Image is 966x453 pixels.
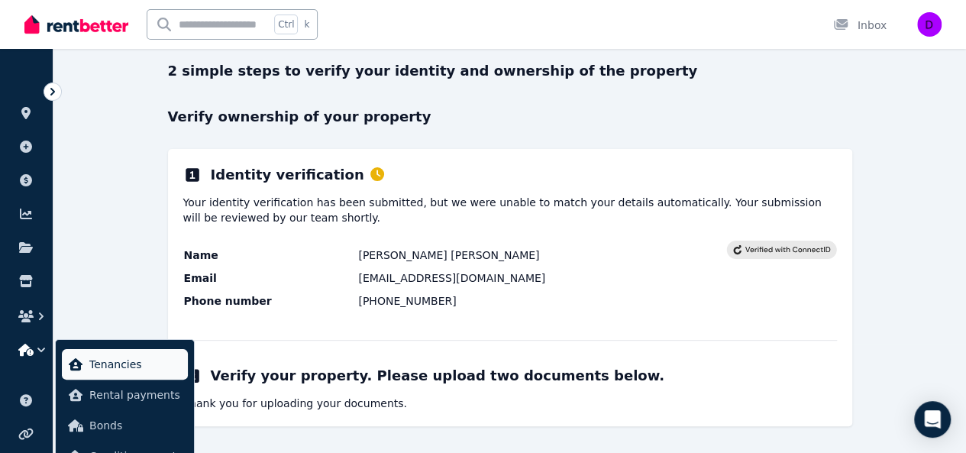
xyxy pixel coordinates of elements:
[24,13,128,36] img: RentBetter
[62,410,188,441] a: Bonds
[833,18,887,33] div: Inbox
[168,60,852,82] p: 2 simple steps to verify your identity and ownership of the property
[168,106,852,128] p: Verify ownership of your property
[274,15,298,34] span: Ctrl
[62,380,188,410] a: Rental payments
[183,247,358,264] td: Name
[62,349,188,380] a: Tenancies
[917,12,942,37] img: dalrympleroad399@gmail.com
[183,195,837,225] p: Your identity verification has been submitted, but we were unable to match your details automatic...
[89,386,182,404] span: Rental payments
[304,18,309,31] span: k
[183,293,358,309] td: Phone number
[89,355,182,374] span: Tenancies
[357,293,725,309] td: [PHONE_NUMBER]
[211,164,384,186] h2: Identity verification
[89,416,182,435] span: Bonds
[914,401,951,438] div: Open Intercom Messenger
[357,247,725,264] td: [PERSON_NAME] [PERSON_NAME]
[211,365,664,387] h2: Verify your property. Please upload two documents below.
[357,270,725,286] td: [EMAIL_ADDRESS][DOMAIN_NAME]
[183,270,358,286] td: Email
[183,396,837,411] div: Thank you for uploading your documents.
